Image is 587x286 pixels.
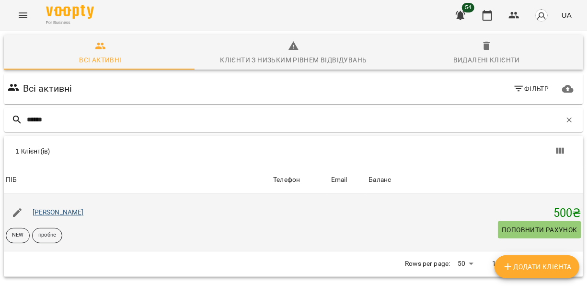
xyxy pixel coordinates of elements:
[558,6,575,24] button: UA
[273,174,300,186] div: Телефон
[12,4,35,27] button: Menu
[495,255,579,278] button: Додати клієнта
[498,221,581,238] button: Поповнити рахунок
[220,54,367,66] div: Клієнти з низьким рівнем відвідувань
[32,228,62,243] div: пробне
[369,174,581,186] span: Баланс
[331,174,347,186] div: Email
[6,174,17,186] div: Sort
[6,174,17,186] div: ПІБ
[38,231,56,239] p: пробне
[33,208,84,216] a: [PERSON_NAME]
[369,206,581,221] h5: 500 ₴
[4,136,583,167] div: Table Toolbar
[562,10,572,20] span: UA
[273,174,300,186] div: Sort
[549,140,572,163] button: Вигляд колонок
[23,81,72,96] h6: Всі активні
[453,54,520,66] div: Видалені клієнти
[454,257,477,271] div: 50
[79,54,121,66] div: Всі активні
[6,228,30,243] div: NEW
[273,174,327,186] span: Телефон
[509,80,553,97] button: Фільтр
[331,174,365,186] span: Email
[369,174,391,186] div: Баланс
[535,9,548,22] img: avatar_s.png
[369,174,391,186] div: Sort
[462,3,474,12] span: 54
[15,146,299,156] div: 1 Клієнт(ів)
[502,261,572,273] span: Додати клієнта
[493,259,516,269] p: 1-1 of 1
[46,5,94,19] img: Voopty Logo
[6,174,269,186] span: ПІБ
[405,259,450,269] p: Rows per page:
[513,83,549,95] span: Фільтр
[12,231,23,239] p: NEW
[502,224,577,236] span: Поповнити рахунок
[331,174,347,186] div: Sort
[46,20,94,26] span: For Business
